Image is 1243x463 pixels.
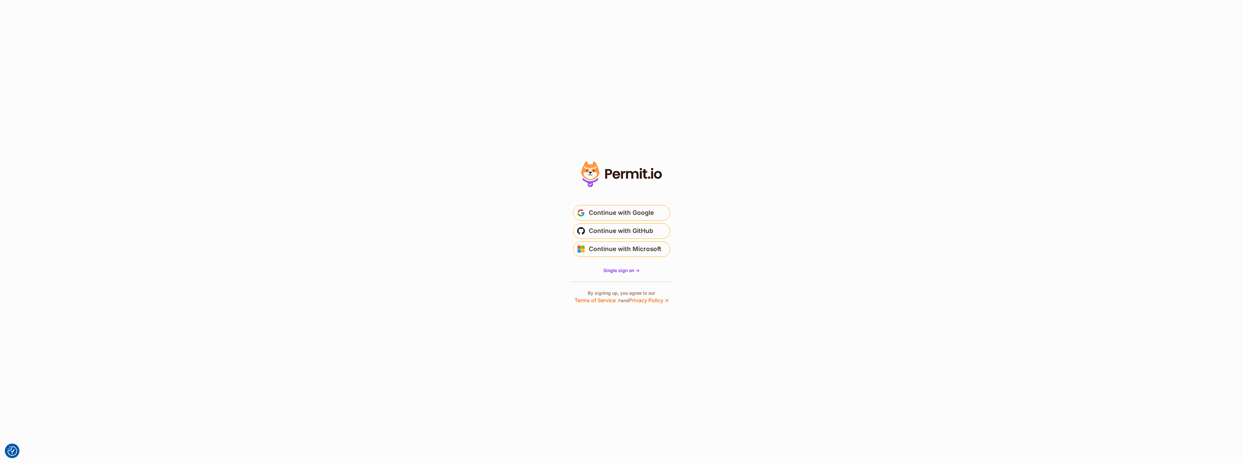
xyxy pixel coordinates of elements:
span: Continue with Google [589,208,654,218]
a: Single sign on -> [603,267,640,274]
a: Privacy Policy ↗ [629,297,668,303]
span: Single sign on -> [603,268,640,273]
button: Continue with Microsoft [573,241,670,257]
p: By signing up, you agree to our and [575,290,668,304]
a: Terms of Service ↗ [575,297,621,303]
button: Consent Preferences [7,446,17,456]
button: Continue with Google [573,205,670,221]
span: Continue with GitHub [589,226,653,236]
img: Revisit consent button [7,446,17,456]
span: Continue with Microsoft [589,244,661,254]
button: Continue with GitHub [573,223,670,239]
